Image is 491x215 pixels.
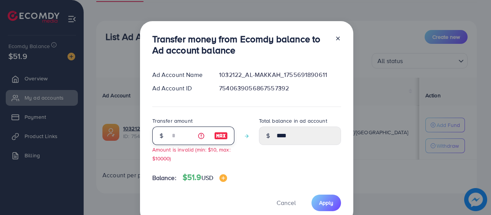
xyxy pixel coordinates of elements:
img: image [219,174,227,182]
span: Apply [319,199,333,207]
h3: Transfer money from Ecomdy balance to Ad account balance [152,33,329,56]
label: Total balance in ad account [259,117,327,125]
span: Cancel [277,198,296,207]
div: Ad Account Name [146,70,213,79]
button: Cancel [267,195,305,211]
span: USD [201,173,213,182]
div: Ad Account ID [146,84,213,93]
img: image [214,131,228,140]
small: Amount is invalid (min: $10, max: $10000) [152,146,231,162]
div: 1032122_AL-MAKKAH_1755691890611 [213,70,347,79]
div: 7540639056867557392 [213,84,347,93]
button: Apply [311,195,341,211]
span: Balance: [152,173,176,182]
h4: $51.9 [183,173,227,182]
label: Transfer amount [152,117,193,125]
